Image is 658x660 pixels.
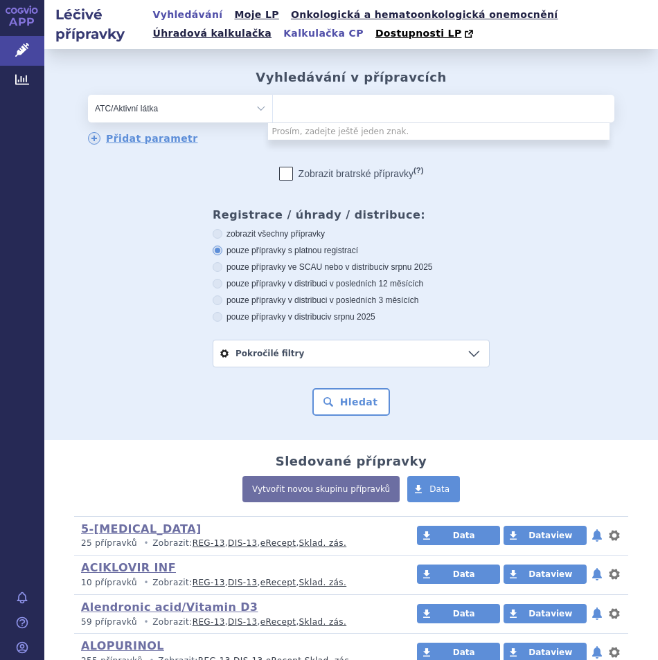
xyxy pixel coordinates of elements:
[81,522,202,535] a: 5-[MEDICAL_DATA]
[287,6,562,24] a: Onkologická a hematoonkologická onemocnění
[607,527,621,544] button: nastavení
[407,476,460,502] a: Data
[228,578,257,587] a: DIS-13
[213,245,490,256] label: pouze přípravky s platnou registrací
[81,538,137,548] span: 25 přípravků
[384,262,432,272] span: v srpnu 2025
[268,123,610,140] li: Prosím, zadejte ještě jeden znak.
[193,578,225,587] a: REG-13
[44,5,148,44] h2: Léčivé přípravky
[140,538,152,549] i: •
[371,24,480,44] a: Dostupnosti LP
[312,388,391,416] button: Hledat
[81,538,378,549] p: Zobrazit: , , ,
[590,605,604,622] button: notifikace
[148,24,276,43] a: Úhradová kalkulačka
[81,616,378,628] p: Zobrazit: , , ,
[260,578,296,587] a: eRecept
[140,616,152,628] i: •
[213,278,490,289] label: pouze přípravky v distribuci v posledních 12 měsících
[590,527,604,544] button: notifikace
[417,526,500,545] a: Data
[417,604,500,623] a: Data
[213,228,490,239] label: zobrazit všechny přípravky
[276,454,427,469] h2: Sledované přípravky
[299,617,347,627] a: Sklad. zás.
[453,531,475,540] span: Data
[260,538,296,548] a: eRecept
[453,648,475,657] span: Data
[213,208,490,221] h3: Registrace / úhrady / distribuce:
[81,561,176,574] a: ACIKLOVIR INF
[528,569,572,579] span: Dataview
[213,295,490,306] label: pouze přípravky v distribuci v posledních 3 měsících
[504,526,587,545] a: Dataview
[81,639,164,652] a: ALOPURINOL
[299,538,347,548] a: Sklad. zás.
[279,24,368,43] a: Kalkulačka CP
[414,166,423,175] abbr: (?)
[88,132,198,145] a: Přidat parametr
[528,531,572,540] span: Dataview
[256,70,446,85] h2: Vyhledávání v přípravcích
[299,578,347,587] a: Sklad. zás.
[528,609,572,618] span: Dataview
[213,311,490,322] label: pouze přípravky v distribuci
[279,167,424,181] label: Zobrazit bratrské přípravky
[148,6,226,24] a: Vyhledávání
[417,565,500,584] a: Data
[213,340,489,367] a: Pokročilé filtry
[193,617,225,627] a: REG-13
[453,569,475,579] span: Data
[375,28,462,39] span: Dostupnosti LP
[504,604,587,623] a: Dataview
[607,605,621,622] button: nastavení
[607,566,621,583] button: nastavení
[193,538,225,548] a: REG-13
[504,565,587,584] a: Dataview
[228,617,257,627] a: DIS-13
[453,609,475,618] span: Data
[528,648,572,657] span: Dataview
[590,566,604,583] button: notifikace
[260,617,296,627] a: eRecept
[242,476,400,502] a: Vytvořit novou skupinu přípravků
[230,6,283,24] a: Moje LP
[81,577,378,589] p: Zobrazit: , , ,
[213,262,490,273] label: pouze přípravky ve SCAU nebo v distribuci
[81,601,258,614] a: Alendronic acid/Vitamin D3
[228,538,257,548] a: DIS-13
[140,577,152,589] i: •
[327,312,375,322] span: v srpnu 2025
[81,578,137,587] span: 10 přípravků
[429,484,450,494] span: Data
[81,617,137,627] span: 59 přípravků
